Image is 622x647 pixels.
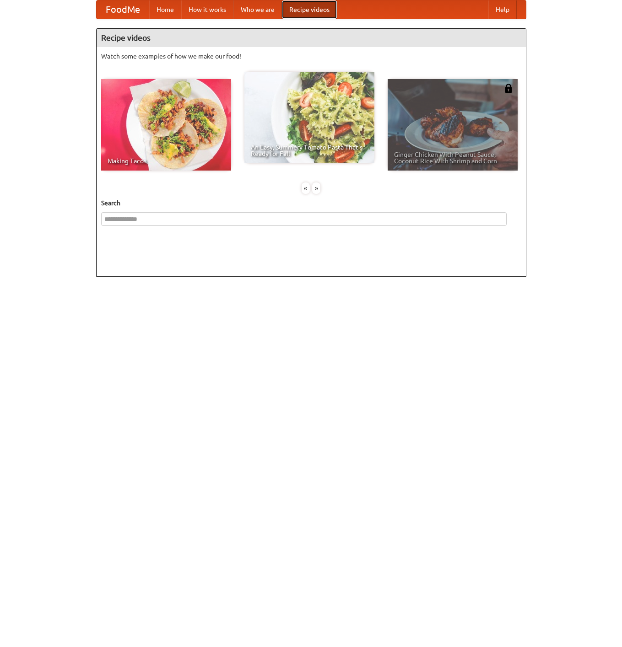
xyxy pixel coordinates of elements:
a: FoodMe [97,0,149,19]
a: How it works [181,0,233,19]
a: An Easy, Summery Tomato Pasta That's Ready for Fall [244,72,374,163]
a: Who we are [233,0,282,19]
div: » [312,182,320,194]
div: « [302,182,310,194]
span: Making Tacos [108,158,225,164]
span: An Easy, Summery Tomato Pasta That's Ready for Fall [251,144,368,157]
a: Help [488,0,517,19]
h5: Search [101,198,521,208]
a: Recipe videos [282,0,337,19]
h4: Recipe videos [97,29,526,47]
a: Home [149,0,181,19]
p: Watch some examples of how we make our food! [101,52,521,61]
img: 483408.png [504,84,513,93]
a: Making Tacos [101,79,231,171]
